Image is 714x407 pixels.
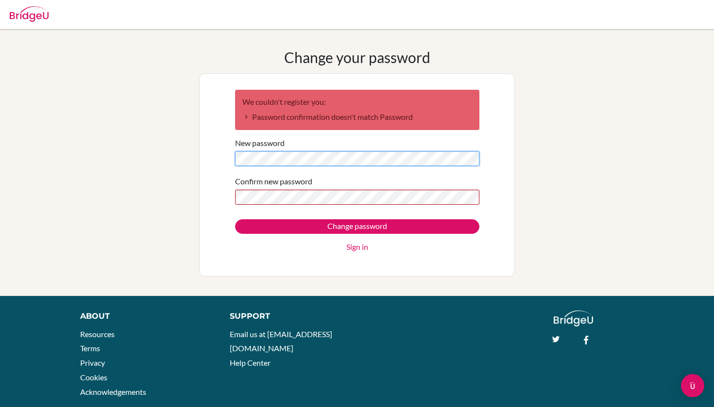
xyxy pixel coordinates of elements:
[554,310,593,326] img: logo_white@2x-f4f0deed5e89b7ecb1c2cc34c3e3d731f90f0f143d5ea2071677605dd97b5244.png
[346,241,368,253] a: Sign in
[80,310,208,322] div: About
[235,219,479,234] input: Change password
[10,6,49,22] img: Bridge-U
[242,111,472,123] li: Password confirmation doesn't match Password
[230,310,347,322] div: Support
[681,374,704,397] div: Open Intercom Messenger
[80,373,107,382] a: Cookies
[284,49,430,66] h1: Change your password
[80,329,115,339] a: Resources
[80,387,146,396] a: Acknowledgements
[235,176,312,187] label: Confirm new password
[80,343,100,353] a: Terms
[230,329,332,353] a: Email us at [EMAIL_ADDRESS][DOMAIN_NAME]
[80,358,105,367] a: Privacy
[235,137,285,149] label: New password
[230,358,271,367] a: Help Center
[242,97,472,106] h2: We couldn't register you:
